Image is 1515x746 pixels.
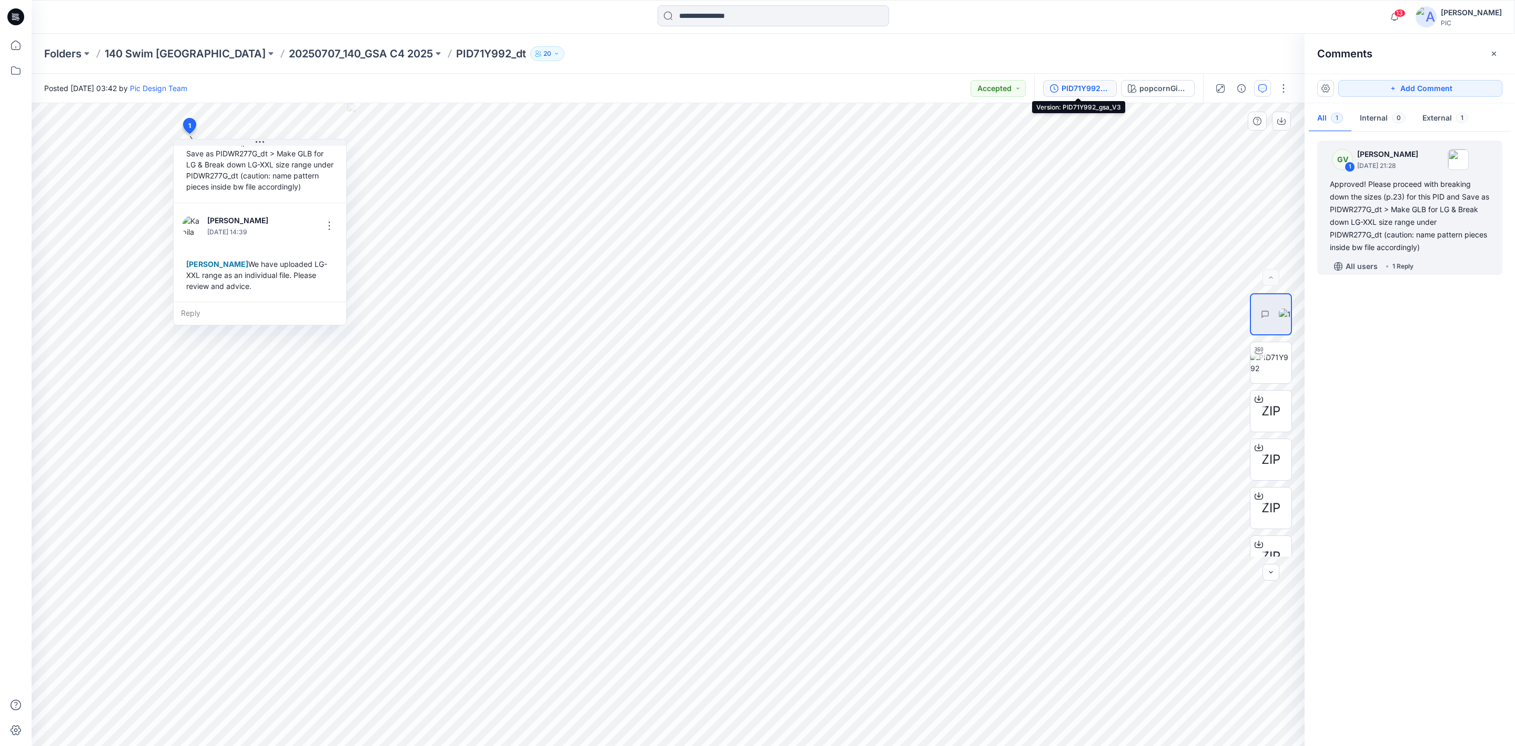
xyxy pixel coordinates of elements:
span: 1 [1331,113,1343,123]
button: PID71Y992_gsa_V3 [1043,80,1117,97]
span: 0 [1392,113,1406,123]
div: Approved! Please proceed with breaking down the sizes (p.23) for this PID and Save as PIDWR277G_d... [182,122,338,196]
span: ZIP [1261,499,1280,518]
p: All users [1346,260,1378,273]
span: ZIP [1261,402,1280,421]
a: Folders [44,46,82,61]
button: All users [1330,258,1382,275]
span: ZIP [1261,547,1280,566]
p: 20 [543,48,551,59]
h2: Comments [1317,47,1372,60]
button: Details [1233,80,1250,97]
img: avatar [1416,6,1437,27]
p: [DATE] 14:39 [207,227,277,237]
button: 20 [530,46,564,61]
button: External [1414,105,1477,132]
img: Kapila Kothalawala [182,215,203,236]
p: [DATE] 21:28 [1357,161,1418,171]
button: Internal [1351,105,1414,132]
span: 1 [1456,113,1468,123]
p: PID71Y992_dt [456,46,526,61]
button: All [1309,105,1351,132]
span: Posted [DATE] 03:42 by [44,83,187,94]
div: [PERSON_NAME] [1441,6,1502,19]
div: GV [1332,149,1353,170]
button: popcornGingham [1121,80,1195,97]
div: 1 [1345,162,1355,172]
span: 13 [1394,9,1406,17]
div: Reply [174,302,346,325]
a: 140 Swim [GEOGRAPHIC_DATA] [105,46,266,61]
div: PIC [1441,19,1502,27]
div: PID71Y992_gsa_V3 [1062,83,1110,94]
p: [PERSON_NAME] [207,214,277,227]
img: PID71Y992 [1250,352,1291,374]
a: 20250707_140_GSA C4 2025 [289,46,433,61]
p: [PERSON_NAME] [1357,148,1418,161]
button: Add Comment [1338,80,1502,97]
a: Pic Design Team [130,84,187,93]
img: 1 [1279,309,1291,320]
span: [PERSON_NAME] [186,260,248,268]
div: Approved! Please proceed with breaking down the sizes (p.23) for this PID and Save as PIDWR277G_d... [1330,178,1490,254]
span: 1 [188,121,191,131]
div: 1 Reply [1392,261,1413,272]
div: We have uploaded LG-XXL range as an individual file. Please review and advice. [182,254,338,296]
span: ZIP [1261,450,1280,469]
div: popcornGingham [1139,83,1188,94]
